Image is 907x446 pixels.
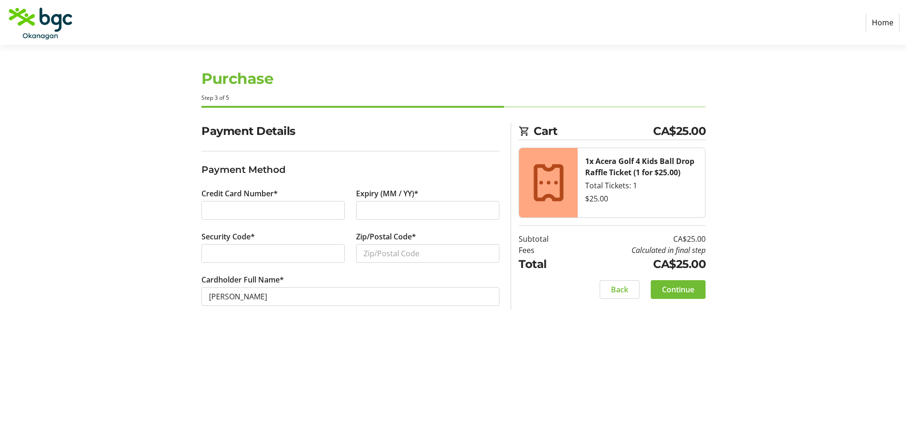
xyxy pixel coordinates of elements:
td: Total [519,256,572,273]
button: Back [600,280,639,299]
h3: Payment Method [201,163,499,177]
label: Expiry (MM / YY)* [356,188,418,199]
a: Home [866,14,900,31]
label: Cardholder Full Name* [201,274,284,285]
td: Subtotal [519,233,572,245]
td: Calculated in final step [572,245,706,256]
iframe: Secure CVC input frame [209,248,337,259]
div: $25.00 [585,193,698,204]
label: Zip/Postal Code* [356,231,416,242]
td: CA$25.00 [572,256,706,273]
label: Credit Card Number* [201,188,278,199]
img: BGC Okanagan's Logo [7,4,74,41]
strong: 1x Acera Golf 4 Kids Ball Drop Raffle Ticket (1 for $25.00) [585,156,694,178]
h1: Purchase [201,67,706,90]
h2: Payment Details [201,123,499,140]
div: Total Tickets: 1 [585,180,698,191]
td: CA$25.00 [572,233,706,245]
input: Zip/Postal Code [356,244,499,263]
td: Fees [519,245,572,256]
iframe: Secure expiration date input frame [364,205,492,216]
button: Continue [651,280,706,299]
label: Security Code* [201,231,255,242]
iframe: Secure card number input frame [209,205,337,216]
div: Step 3 of 5 [201,94,706,102]
span: Cart [534,123,653,140]
span: CA$25.00 [653,123,706,140]
span: Back [611,284,628,295]
span: Continue [662,284,694,295]
input: Card Holder Name [201,287,499,306]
